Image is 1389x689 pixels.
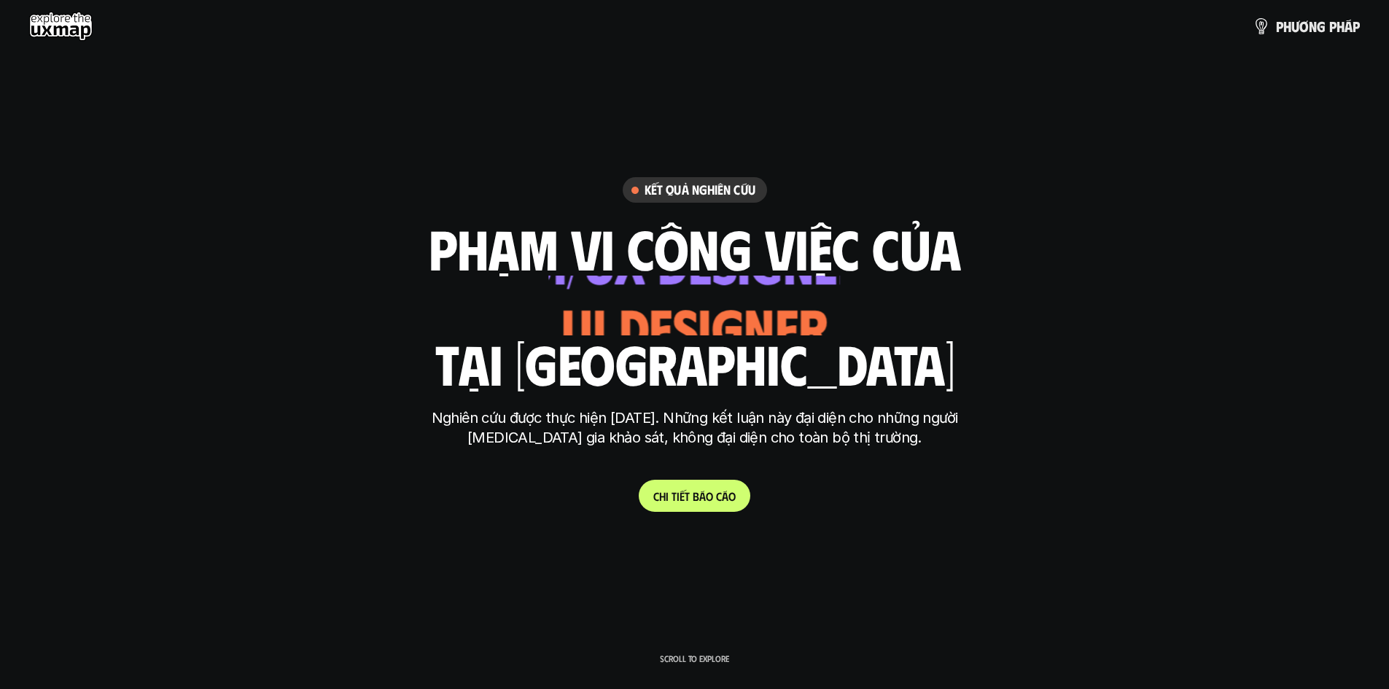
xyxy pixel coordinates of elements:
h6: Kết quả nghiên cứu [645,182,755,198]
span: p [1276,18,1283,34]
a: Chitiếtbáocáo [639,480,750,512]
h1: phạm vi công việc của [429,217,961,279]
span: t [672,489,677,503]
span: g [1317,18,1326,34]
span: ơ [1299,18,1309,34]
span: p [1353,18,1360,34]
span: o [706,489,713,503]
span: t [685,489,690,503]
p: Nghiên cứu được thực hiện [DATE]. Những kết luận này đại diện cho những người [MEDICAL_DATA] gia ... [421,408,968,448]
span: h [1283,18,1291,34]
span: b [693,489,699,503]
span: o [728,489,736,503]
span: c [716,489,722,503]
span: ư [1291,18,1299,34]
span: n [1309,18,1317,34]
p: Scroll to explore [660,653,729,663]
span: p [1329,18,1337,34]
span: á [722,489,728,503]
a: phươngpháp [1253,12,1360,41]
h1: tại [GEOGRAPHIC_DATA] [435,332,954,394]
span: ế [680,489,685,503]
span: á [1345,18,1353,34]
span: h [1337,18,1345,34]
span: i [666,489,669,503]
span: h [659,489,666,503]
span: á [699,489,706,503]
span: C [653,489,659,503]
span: i [677,489,680,503]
